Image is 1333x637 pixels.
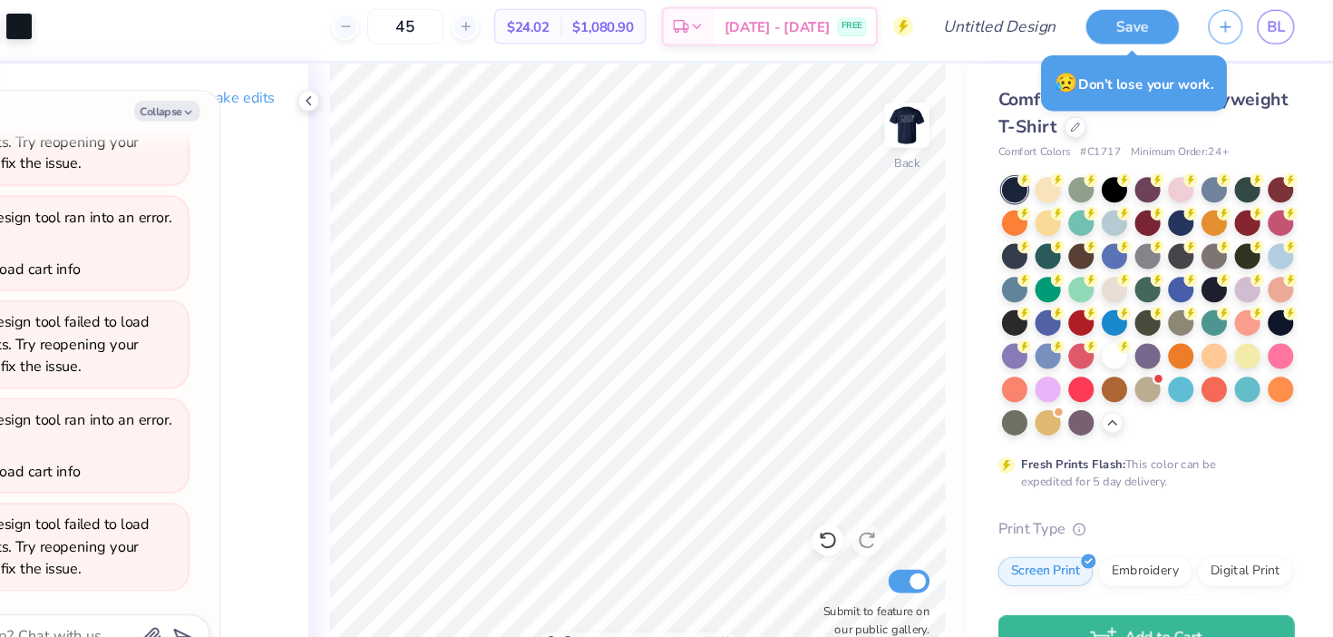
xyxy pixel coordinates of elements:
div: Back [926,151,949,167]
div: Print Type [1022,487,1297,508]
button: Save [1104,16,1190,48]
div: Screen Print [1022,524,1110,551]
span: Minimum Order: 24 + [1145,142,1236,157]
span: 100 % [745,593,774,610]
span: # C1717 [1098,142,1136,157]
div: Embroidery [1115,524,1202,551]
img: Back [919,105,956,142]
label: Submit to feature on our public gallery. [850,566,958,599]
a: BL [1262,16,1297,48]
div: Failed to load cart info [37,436,171,454]
div: The design tool ran into an error. Try again. [37,200,256,239]
div: The design tool failed to load some fonts. Try reopening your design to fix the issue. [37,297,235,356]
span: [DATE] - [DATE] [768,23,866,42]
div: The design tool failed to load some fonts. Try reopening your design to fix the issue. [37,485,235,544]
button: Add to Cart [1022,578,1297,619]
span: Comfort Colors [1022,142,1089,157]
button: Collapse [221,101,282,120]
span: FREE [877,25,896,38]
div: This color can be expedited for 5 day delivery. [1044,429,1267,462]
div: Don’t lose your work. [1062,59,1234,111]
span: 😥 [1075,73,1096,96]
p: Select part of your design to make edits in this panel [111,88,354,130]
div: The design tool ran into an error. Try again. [37,387,256,426]
div: Failed to load cart info [37,248,171,266]
strong: Fresh Prints Flash: [1044,430,1140,445]
span: $24.02 [567,23,606,42]
div: The design tool failed to load some fonts. Try reopening your design to fix the issue. [37,109,235,168]
input: Untitled Design [957,14,1090,50]
input: – – [437,15,508,48]
span: BL [1271,22,1288,43]
span: $1,080.90 [628,23,684,42]
div: Digital Print [1207,524,1295,551]
span: Comfort Colors Adult Heavyweight T-Shirt [1022,89,1291,135]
